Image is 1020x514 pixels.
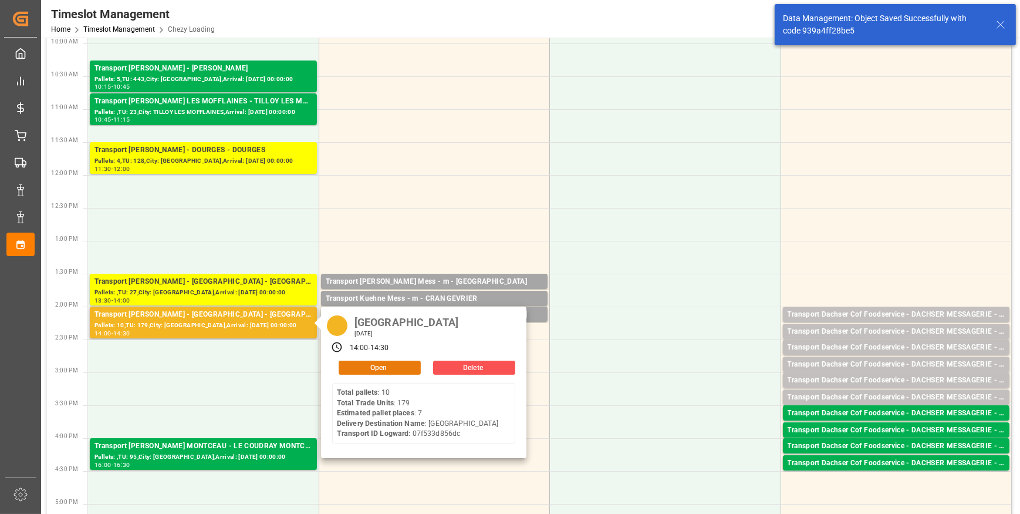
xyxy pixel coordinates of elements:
div: Pallets: 5,TU: 443,City: [GEOGRAPHIC_DATA],Arrival: [DATE] 00:00:00 [94,75,312,85]
div: Pallets: 2,TU: 24,City: [GEOGRAPHIC_DATA],Arrival: [DATE] 00:00:00 [788,436,1005,446]
div: [GEOGRAPHIC_DATA] [350,313,462,330]
span: 2:00 PM [55,301,78,308]
div: Pallets: 1,TU: 18,City: [GEOGRAPHIC_DATA],Arrival: [DATE] 00:00:00 [788,387,1005,397]
span: 4:30 PM [55,466,78,472]
div: - [112,462,113,468]
div: Pallets: 2,TU: 98,City: [GEOGRAPHIC_DATA],Arrival: [DATE] 00:00:00 [788,321,1005,331]
div: Pallets: 10,TU: 179,City: [GEOGRAPHIC_DATA],Arrival: [DATE] 00:00:00 [94,321,312,331]
div: Pallets: ,TU: 83,City: [GEOGRAPHIC_DATA],Arrival: [DATE] 00:00:00 [788,338,1005,348]
div: 12:00 [113,166,130,172]
div: Transport Dachser Cof Foodservice - DACHSER MESSAGERIE - Plougoumelen [788,309,1005,321]
div: Transport Dachser Cof Foodservice - DACHSER MESSAGERIE - Brion ([GEOGRAPHIC_DATA]) [788,458,1005,469]
div: Transport [PERSON_NAME] LES MOFFLAINES - TILLOY LES MOFFLAINES [94,96,312,107]
b: Estimated pallet places [337,409,414,417]
div: 10:15 [94,84,112,89]
div: Pallets: 4,TU: 128,City: [GEOGRAPHIC_DATA],Arrival: [DATE] 00:00:00 [94,156,312,166]
span: 2:30 PM [55,334,78,341]
div: Transport Dachser Cof Foodservice - DACHSER MESSAGERIE - [GEOGRAPHIC_DATA] , [GEOGRAPHIC_DATA] [788,441,1005,452]
div: Timeslot Management [51,5,215,23]
b: Total pallets [337,388,378,397]
a: Timeslot Management [83,25,155,33]
span: 10:00 AM [51,38,78,45]
div: Transport [PERSON_NAME] - [GEOGRAPHIC_DATA] - [GEOGRAPHIC_DATA] [94,309,312,321]
b: Transport ID Logward [337,429,409,438]
div: Pallets: ,TU: 13,City: CRAN GEVRIER,Arrival: [DATE] 00:00:00 [326,305,543,315]
div: Transport [PERSON_NAME] Mess - m - [GEOGRAPHIC_DATA] [326,276,543,288]
div: Pallets: ,TU: 52,City: Brion ([GEOGRAPHIC_DATA]),Arrival: [DATE] 00:00:00 [788,469,1005,479]
div: 14:30 [370,343,389,354]
div: Transport [PERSON_NAME] MONTCEAU - LE COUDRAY MONTCEAU [94,441,312,452]
div: 11:15 [113,117,130,122]
div: Pallets: ,TU: 95,City: [GEOGRAPHIC_DATA],Arrival: [DATE] 00:00:00 [94,452,312,462]
div: Pallets: 1,TU: 14,City: [GEOGRAPHIC_DATA],Arrival: [DATE] 00:00:00 [788,371,1005,381]
div: - [112,117,113,122]
div: Transport Dachser Cof Foodservice - DACHSER MESSAGERIE - Oiartzun [788,392,1005,404]
div: Transport Kuehne Mess - m - CRAN GEVRIER [326,293,543,305]
div: 14:30 [113,331,130,336]
div: 11:30 [94,166,112,172]
button: Open [339,361,421,375]
b: Total Trade Units [337,399,394,407]
span: 3:00 PM [55,367,78,374]
div: Pallets: ,TU: 65,City: [GEOGRAPHIC_DATA],Arrival: [DATE] 00:00:00 [788,404,1005,414]
div: 16:30 [113,462,130,468]
div: Pallets: ,TU: 23,City: TILLOY LES MOFFLAINES,Arrival: [DATE] 00:00:00 [94,107,312,117]
b: Delivery Destination Name [337,419,425,428]
div: - [112,84,113,89]
div: 10:45 [94,117,112,122]
div: - [112,331,113,336]
div: : 10 : 179 : 7 : [GEOGRAPHIC_DATA] : 07f533d856dc [337,388,499,439]
div: 14:00 [350,343,369,354]
a: Home [51,25,70,33]
div: Pallets: ,TU: 16,City: [GEOGRAPHIC_DATA],Arrival: [DATE] 00:00:00 [326,288,543,298]
div: Transport Dachser Cof Foodservice - DACHSER MESSAGERIE - AVELIN [788,375,1005,387]
div: Pallets: ,TU: 87,City: [GEOGRAPHIC_DATA],Arrival: [DATE] 00:00:00 [788,354,1005,364]
span: 4:00 PM [55,433,78,439]
div: - [112,166,113,172]
div: - [112,298,113,303]
div: - [368,343,370,354]
div: 13:30 [94,298,112,303]
div: 14:00 [94,331,112,336]
div: Transport Dachser Cof Foodservice - DACHSER MESSAGERIE - [GEOGRAPHIC_DATA] [788,408,1005,419]
div: Transport Dachser Cof Foodservice - DACHSER MESSAGERIE - [GEOGRAPHIC_DATA] [788,425,1005,436]
div: 14:00 [113,298,130,303]
div: Transport Dachser Cof Foodservice - DACHSER MESSAGERIE - [GEOGRAPHIC_DATA] [788,326,1005,338]
span: 11:00 AM [51,104,78,110]
span: 12:00 PM [51,170,78,176]
span: 11:30 AM [51,137,78,143]
div: Transport [PERSON_NAME] - [GEOGRAPHIC_DATA] - [GEOGRAPHIC_DATA] [94,276,312,288]
div: 10:45 [113,84,130,89]
div: Transport [PERSON_NAME] - DOURGES - DOURGES [94,145,312,156]
span: 3:30 PM [55,400,78,407]
span: 10:30 AM [51,71,78,78]
div: Pallets: ,TU: 27,City: [GEOGRAPHIC_DATA],Arrival: [DATE] 00:00:00 [94,288,312,298]
span: 5:00 PM [55,499,78,505]
button: Delete [433,361,515,375]
div: [DATE] [350,330,462,338]
div: Transport Dachser Cof Foodservice - DACHSER MESSAGERIE - [GEOGRAPHIC_DATA] [788,342,1005,354]
span: 12:30 PM [51,203,78,209]
div: Transport Dachser Cof Foodservice - DACHSER MESSAGERIE - Autun [788,359,1005,371]
div: Pallets: 2,TU: 28,City: [GEOGRAPHIC_DATA] , [GEOGRAPHIC_DATA],Arrival: [DATE] 00:00:00 [788,452,1005,462]
span: 1:00 PM [55,236,78,242]
div: Transport [PERSON_NAME] - [PERSON_NAME] [94,63,312,75]
span: 1:30 PM [55,268,78,275]
div: 16:00 [94,462,112,468]
div: Pallets: ,TU: 69,City: [GEOGRAPHIC_DATA],Arrival: [DATE] 00:00:00 [788,419,1005,429]
div: Data Management: Object Saved Successfully with code 939a4ff28be5 [783,12,985,37]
